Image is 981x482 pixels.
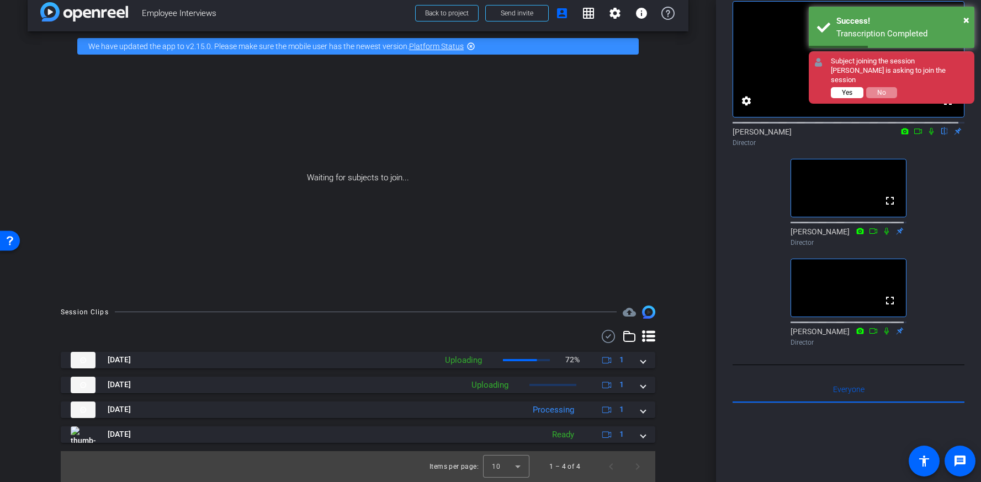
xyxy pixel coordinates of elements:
span: [DATE] [108,379,131,390]
mat-icon: fullscreen [883,194,897,207]
div: Uploading [439,354,487,367]
div: Subject joining the session [831,57,969,66]
span: Everyone [833,385,865,393]
div: Ready [547,429,580,441]
div: Director [791,338,906,347]
span: 1 [619,379,624,390]
mat-icon: accessibility [918,454,931,468]
span: Back to project [425,9,469,17]
img: app-logo [40,2,128,22]
mat-icon: message [953,454,967,468]
button: Close [963,12,969,28]
mat-icon: info [635,7,648,20]
div: Director [733,138,964,148]
div: [PERSON_NAME] [791,226,906,248]
mat-icon: cloud_upload [623,306,636,319]
button: Previous page [598,453,624,480]
div: [PERSON_NAME] [791,326,906,347]
button: No [866,87,897,98]
mat-icon: grid_on [582,7,595,20]
span: 1 [619,429,624,440]
div: Transcription Completed [836,28,966,40]
img: thumb-nail [71,352,96,368]
div: [PERSON_NAME] is asking to join the session [831,66,969,85]
span: 1 [619,354,624,366]
span: Yes [842,89,852,97]
div: We have updated the app to v2.15.0. Please make sure the mobile user has the newest version. [77,38,639,55]
p: 72% [565,354,580,366]
button: Yes [831,87,863,98]
mat-icon: settings [740,94,753,108]
div: Director [791,238,906,248]
mat-expansion-panel-header: thumb-nail[DATE]Processing1 [61,401,655,418]
img: thumb-nail [71,401,96,418]
div: [PERSON_NAME] [733,126,964,148]
img: thumb-nail [71,377,96,393]
span: [DATE] [108,354,131,366]
button: Next page [624,453,651,480]
img: Session clips [642,306,655,319]
a: Platform Status [409,42,464,51]
mat-icon: flip [938,126,951,136]
span: Employee Interviews [142,2,409,24]
mat-icon: settings [608,7,622,20]
span: No [877,89,886,97]
span: [DATE] [108,429,131,440]
div: Processing [527,404,580,416]
div: Success! [836,15,966,28]
span: 1 [619,404,624,415]
button: Send invite [485,5,549,22]
mat-icon: fullscreen [883,294,897,307]
mat-expansion-panel-header: thumb-nail[DATE]Uploading72%1 [61,352,655,368]
mat-icon: account_box [555,7,569,20]
span: [DATE] [108,404,131,415]
mat-expansion-panel-header: thumb-nail[DATE]Uploading1 [61,377,655,393]
mat-expansion-panel-header: thumb-nail[DATE]Ready1 [61,426,655,443]
div: Uploading [466,379,514,392]
img: thumb-nail [71,426,96,443]
span: × [963,13,969,26]
div: 1 – 4 of 4 [549,461,580,472]
div: Session Clips [61,307,109,318]
span: Send invite [501,9,533,18]
span: Destinations for your clips [623,306,636,319]
button: Back to project [415,5,479,22]
div: Waiting for subjects to join... [28,61,688,294]
div: Items per page: [429,461,479,472]
mat-icon: highlight_off [466,42,475,51]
